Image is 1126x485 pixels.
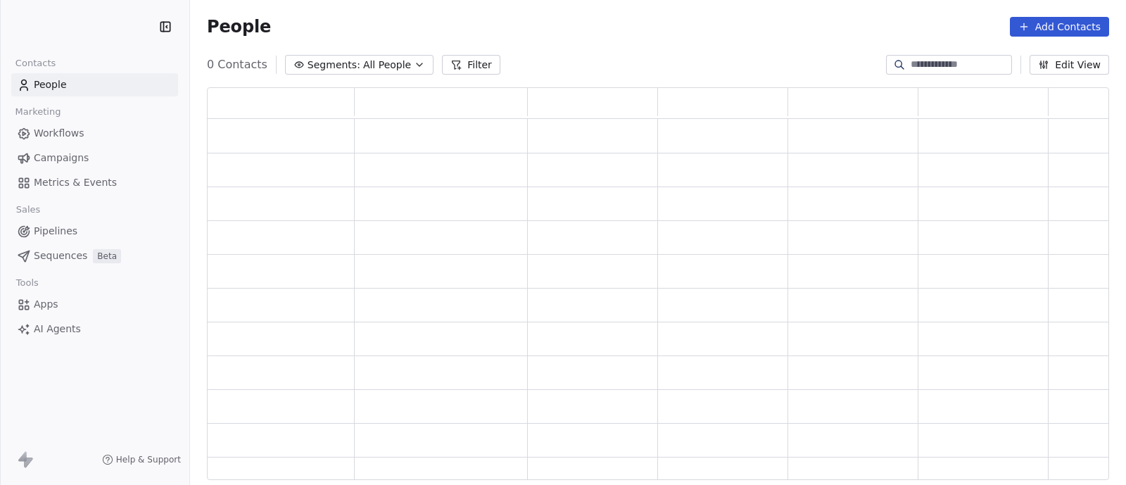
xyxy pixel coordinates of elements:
[34,224,77,239] span: Pipelines
[102,454,181,465] a: Help & Support
[363,58,411,73] span: All People
[34,77,67,92] span: People
[11,73,178,96] a: People
[93,249,121,263] span: Beta
[11,317,178,341] a: AI Agents
[207,16,271,37] span: People
[1030,55,1109,75] button: Edit View
[11,122,178,145] a: Workflows
[308,58,360,73] span: Segments:
[10,199,46,220] span: Sales
[11,146,178,170] a: Campaigns
[442,55,500,75] button: Filter
[9,53,62,74] span: Contacts
[34,248,87,263] span: Sequences
[11,244,178,267] a: SequencesBeta
[34,322,81,336] span: AI Agents
[116,454,181,465] span: Help & Support
[11,220,178,243] a: Pipelines
[34,175,117,190] span: Metrics & Events
[34,297,58,312] span: Apps
[34,151,89,165] span: Campaigns
[34,126,84,141] span: Workflows
[9,101,67,122] span: Marketing
[207,56,267,73] span: 0 Contacts
[1010,17,1109,37] button: Add Contacts
[11,171,178,194] a: Metrics & Events
[11,293,178,316] a: Apps
[10,272,44,294] span: Tools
